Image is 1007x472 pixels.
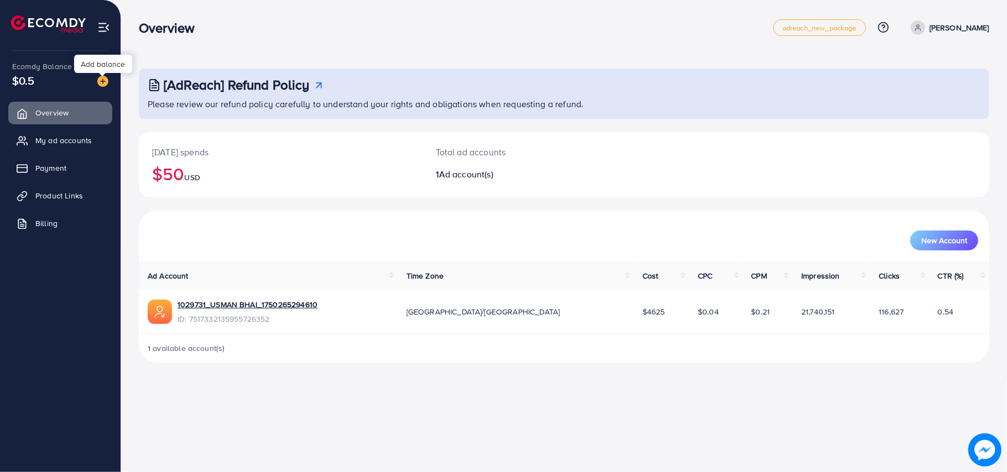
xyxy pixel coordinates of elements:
span: 0.54 [938,306,954,317]
span: CPC [698,270,712,281]
a: [PERSON_NAME] [906,20,989,35]
span: New Account [921,237,967,244]
p: [DATE] spends [152,145,409,159]
span: ID: 7517332135955726352 [178,313,317,324]
span: [GEOGRAPHIC_DATA]/[GEOGRAPHIC_DATA] [406,306,560,317]
span: My ad accounts [35,135,92,146]
span: Impression [801,270,840,281]
div: Add balance [74,55,132,73]
p: Total ad accounts [436,145,622,159]
p: Please review our refund policy carefully to understand your rights and obligations when requesti... [148,97,983,111]
span: $0.04 [698,306,719,317]
a: adreach_new_package [773,19,866,36]
span: 1 available account(s) [148,343,225,354]
img: image [968,433,1001,466]
img: menu [97,21,110,34]
span: Time Zone [406,270,444,281]
span: CPM [752,270,767,281]
span: 116,627 [879,306,904,317]
span: $4625 [643,306,665,317]
span: $0.21 [752,306,770,317]
span: 21,740,151 [801,306,835,317]
span: CTR (%) [938,270,964,281]
a: Product Links [8,185,112,207]
p: [PERSON_NAME] [930,21,989,34]
span: Cost [643,270,659,281]
img: image [97,76,108,87]
a: Overview [8,102,112,124]
span: Billing [35,218,58,229]
img: logo [11,15,86,33]
span: USD [184,172,200,183]
span: Payment [35,162,66,174]
h2: 1 [436,169,622,180]
span: Ad Account [148,270,189,281]
span: Clicks [879,270,900,281]
h3: Overview [139,20,204,36]
span: Ad account(s) [439,168,493,180]
span: Ecomdy Balance [12,61,72,72]
a: Payment [8,157,112,179]
h3: [AdReach] Refund Policy [164,77,310,93]
span: Product Links [35,190,83,201]
img: ic-ads-acc.e4c84228.svg [148,300,172,324]
h2: $50 [152,163,409,184]
a: Billing [8,212,112,234]
button: New Account [910,230,978,250]
a: 1029731_USMAN BHAI_1750265294610 [178,299,317,310]
span: $0.5 [12,72,35,88]
span: adreach_new_package [782,24,857,32]
span: Overview [35,107,69,118]
a: My ad accounts [8,129,112,151]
